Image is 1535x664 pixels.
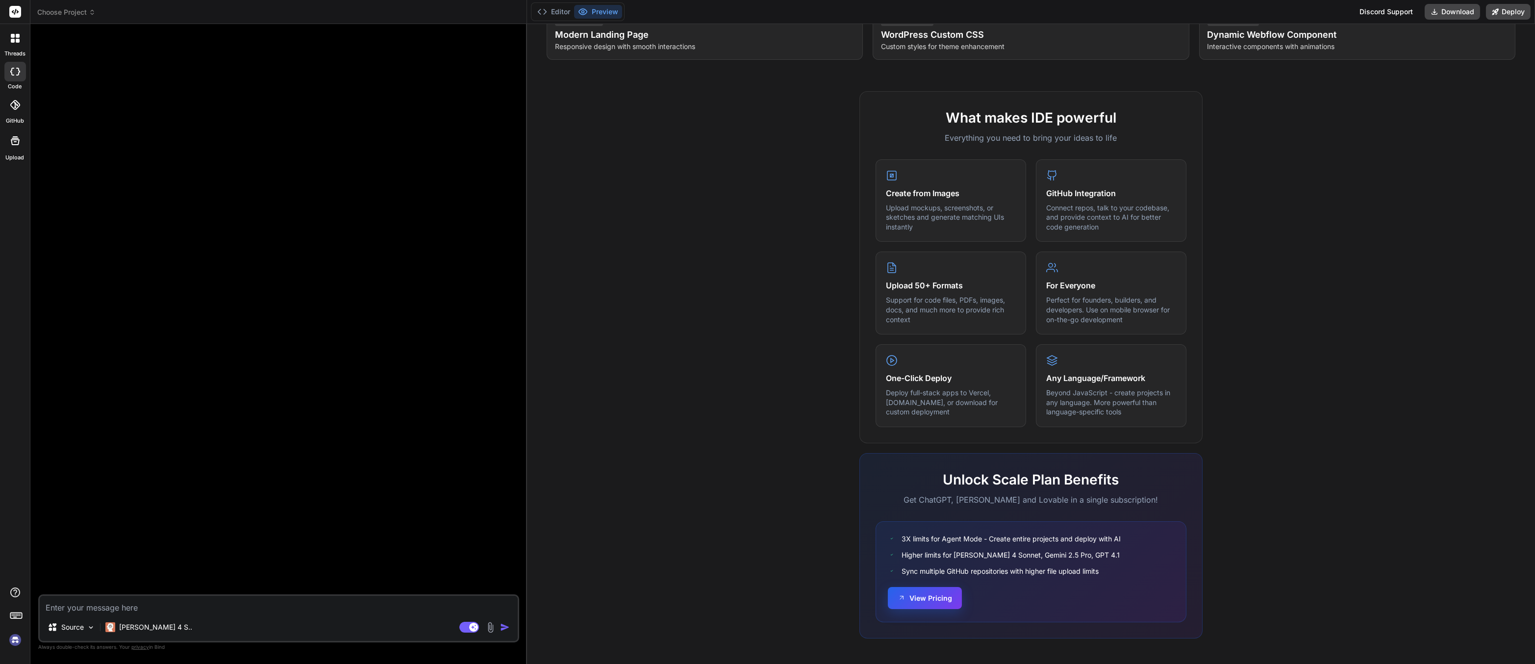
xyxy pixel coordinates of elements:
button: Download [1425,4,1480,20]
h4: Create from Images [886,187,1016,199]
h4: Upload 50+ Formats [886,280,1016,291]
p: Responsive design with smooth interactions [555,42,855,51]
h4: WordPress Custom CSS [881,28,1181,42]
p: Everything you need to bring your ideas to life [876,132,1186,144]
p: Perfect for founders, builders, and developers. Use on mobile browser for on-the-go development [1046,295,1176,324]
span: 3X limits for Agent Mode - Create entire projects and deploy with AI [902,534,1121,544]
button: View Pricing [888,587,962,609]
p: Upload mockups, screenshots, or sketches and generate matching UIs instantly [886,203,1016,232]
p: Deploy full-stack apps to Vercel, [DOMAIN_NAME], or download for custom deployment [886,388,1016,417]
h4: GitHub Integration [1046,187,1176,199]
label: threads [4,50,25,58]
img: signin [7,632,24,648]
span: privacy [131,644,149,650]
img: icon [500,622,510,632]
label: Upload [6,153,25,162]
button: Deploy [1486,4,1531,20]
label: GitHub [6,117,24,125]
h4: One-Click Deploy [886,372,1016,384]
p: Get ChatGPT, [PERSON_NAME] and Lovable in a single subscription! [876,494,1186,506]
h4: For Everyone [1046,280,1176,291]
h2: Unlock Scale Plan Benefits [876,469,1186,490]
span: Higher limits for [PERSON_NAME] 4 Sonnet, Gemini 2.5 Pro, GPT 4.1 [902,550,1120,560]
img: Pick Models [87,623,95,632]
button: Preview [574,5,622,19]
p: Beyond JavaScript - create projects in any language. More powerful than language-specific tools [1046,388,1176,417]
span: Choose Project [37,7,96,17]
label: code [8,82,22,91]
h2: What makes IDE powerful [876,107,1186,128]
div: Discord Support [1354,4,1419,20]
h4: Modern Landing Page [555,28,855,42]
p: [PERSON_NAME] 4 S.. [119,622,192,632]
h4: Dynamic Webflow Component [1208,28,1507,42]
img: attachment [485,622,496,633]
span: Sync multiple GitHub repositories with higher file upload limits [902,566,1099,576]
img: Claude 4 Sonnet [105,622,115,632]
p: Interactive components with animations [1208,42,1507,51]
button: Editor [533,5,574,19]
h4: Any Language/Framework [1046,372,1176,384]
p: Connect repos, talk to your codebase, and provide context to AI for better code generation [1046,203,1176,232]
p: Custom styles for theme enhancement [881,42,1181,51]
p: Support for code files, PDFs, images, docs, and much more to provide rich context [886,295,1016,324]
p: Source [61,622,84,632]
p: Always double-check its answers. Your in Bind [38,642,519,652]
